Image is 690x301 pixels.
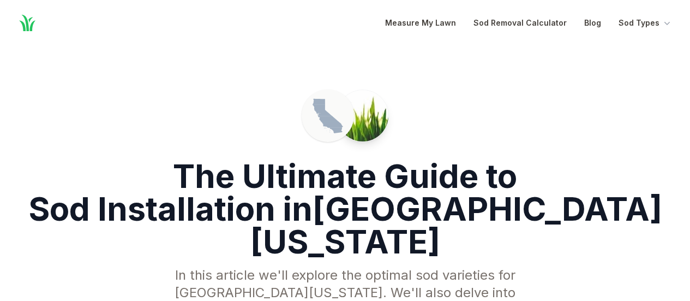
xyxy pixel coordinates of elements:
[584,16,601,29] a: Blog
[619,16,673,29] button: Sod Types
[473,16,567,29] a: Sod Removal Calculator
[385,16,456,29] a: Measure My Lawn
[337,90,388,141] img: Picture of a patch of sod in Northern California
[310,98,345,133] img: Northern California state outline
